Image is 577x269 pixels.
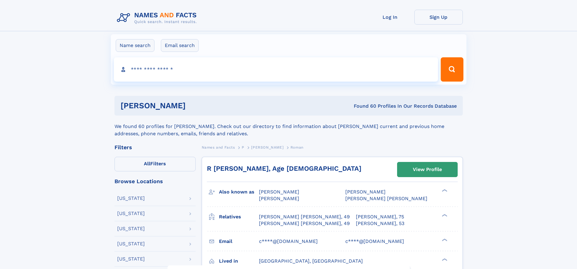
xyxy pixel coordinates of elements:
div: We found 60 profiles for [PERSON_NAME]. Check out our directory to find information about [PERSON... [114,116,463,137]
div: [US_STATE] [117,257,145,261]
div: [US_STATE] [117,196,145,201]
h1: [PERSON_NAME] [121,102,270,109]
a: View Profile [397,162,457,177]
label: Email search [161,39,199,52]
a: Sign Up [414,10,463,25]
input: search input [114,57,438,82]
label: Filters [114,157,196,171]
div: ❯ [440,238,448,242]
span: Roman [290,145,303,150]
div: ❯ [440,213,448,217]
a: [PERSON_NAME], 75 [356,214,404,220]
div: Found 60 Profiles In Our Records Database [270,103,457,109]
label: Name search [116,39,154,52]
div: View Profile [413,163,442,177]
div: [US_STATE] [117,226,145,231]
div: Browse Locations [114,179,196,184]
img: Logo Names and Facts [114,10,202,26]
a: Names and Facts [202,143,235,151]
h3: Lived in [219,256,259,266]
span: [GEOGRAPHIC_DATA], [GEOGRAPHIC_DATA] [259,258,363,264]
span: [PERSON_NAME] [251,145,284,150]
a: [PERSON_NAME] [PERSON_NAME], 49 [259,214,350,220]
h3: Email [219,236,259,247]
div: [US_STATE] [117,241,145,246]
span: All [144,161,150,166]
span: [PERSON_NAME] [259,189,299,195]
span: [PERSON_NAME] [259,196,299,201]
a: R [PERSON_NAME], Age [DEMOGRAPHIC_DATA] [207,165,361,172]
span: [PERSON_NAME] [345,189,386,195]
a: P [242,143,244,151]
a: [PERSON_NAME] [PERSON_NAME], 49 [259,220,350,227]
a: Log In [366,10,414,25]
a: [PERSON_NAME] [251,143,284,151]
div: [US_STATE] [117,211,145,216]
h3: Relatives [219,212,259,222]
div: ❯ [440,189,448,193]
div: Filters [114,145,196,150]
h3: Also known as [219,187,259,197]
div: ❯ [440,257,448,261]
a: [PERSON_NAME], 53 [356,220,404,227]
span: [PERSON_NAME] [PERSON_NAME] [345,196,427,201]
button: Search Button [441,57,463,82]
span: P [242,145,244,150]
